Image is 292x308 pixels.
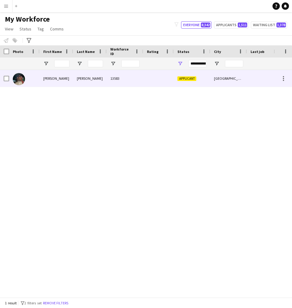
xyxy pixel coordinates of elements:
[77,61,82,66] button: Open Filter Menu
[48,25,66,33] a: Comms
[17,25,34,33] a: Status
[214,61,219,66] button: Open Filter Menu
[225,60,243,67] input: City Filter Input
[210,70,247,87] div: [GEOGRAPHIC_DATA]
[181,21,212,29] button: Everyone8,342
[40,70,73,87] div: [PERSON_NAME]
[25,37,33,44] app-action-btn: Advanced filters
[107,70,143,87] div: 13583
[43,49,62,54] span: First Name
[251,21,287,29] button: Waiting list1,378
[147,49,158,54] span: Rating
[251,49,264,54] span: Last job
[43,61,49,66] button: Open Filter Menu
[201,23,210,27] span: 8,342
[110,47,132,56] span: Workforce ID
[177,76,196,81] span: Applicant
[13,73,25,85] img: Ahmed Ali
[20,26,31,32] span: Status
[37,26,44,32] span: Tag
[42,300,69,306] button: Remove filters
[2,25,16,33] a: View
[77,49,95,54] span: Last Name
[121,60,140,67] input: Workforce ID Filter Input
[5,26,13,32] span: View
[177,49,189,54] span: Status
[110,61,116,66] button: Open Filter Menu
[54,60,69,67] input: First Name Filter Input
[73,70,107,87] div: [PERSON_NAME]
[50,26,64,32] span: Comms
[214,49,221,54] span: City
[35,25,46,33] a: Tag
[238,23,247,27] span: 1,511
[5,15,50,24] span: My Workforce
[88,60,103,67] input: Last Name Filter Input
[214,21,248,29] button: Applicants1,511
[276,23,286,27] span: 1,378
[177,61,183,66] button: Open Filter Menu
[13,49,23,54] span: Photo
[24,301,42,305] span: 2 filters set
